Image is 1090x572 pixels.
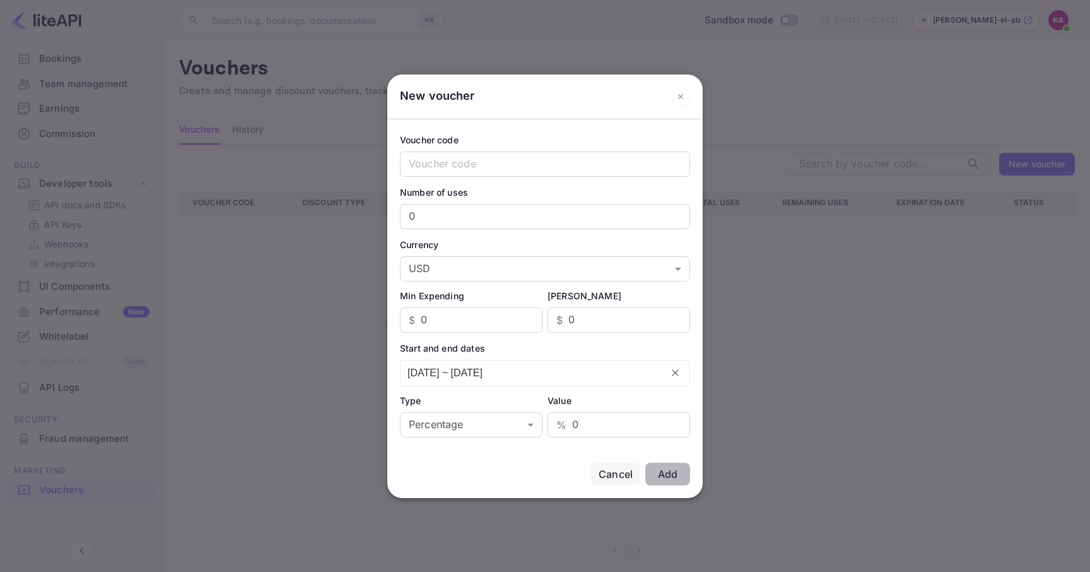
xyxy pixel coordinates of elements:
div: Value [548,394,690,407]
button: Add [645,463,690,486]
div: [PERSON_NAME] [548,289,690,302]
button: Clear [671,369,679,377]
input: Voucher code [400,152,690,177]
div: Number of uses [400,186,690,199]
p: $ [556,313,563,328]
p: $ [409,313,415,328]
input: Number of uses [400,204,690,229]
input: dd/MM/yyyy ~ dd/MM/yyyy [401,360,662,386]
div: Percentage [400,412,542,438]
div: Cancel [599,467,633,482]
div: USD [400,256,690,282]
p: % [556,417,566,432]
div: New voucher [400,87,475,106]
svg: close [671,369,679,377]
div: Min Expending [400,289,542,302]
div: Type [400,394,542,407]
div: Voucher code [400,133,690,146]
div: Add [658,468,677,480]
div: Currency [400,238,690,251]
div: Start and end dates [400,342,690,355]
